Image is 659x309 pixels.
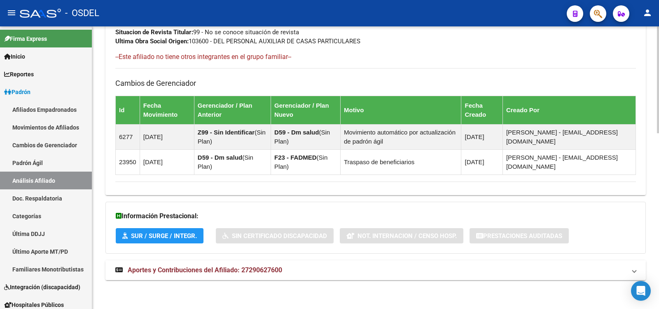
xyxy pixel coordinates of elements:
button: Not. Internacion / Censo Hosp. [340,228,463,243]
span: Inicio [4,52,25,61]
strong: F23 - FADMED [274,154,317,161]
th: Gerenciador / Plan Anterior [194,96,271,124]
td: ( ) [194,124,271,149]
span: 05 - SERVICIO DOMESTICO (LEY 26.068) [115,19,294,27]
span: Firma Express [4,34,47,43]
span: Integración (discapacidad) [4,283,80,292]
span: Sin Plan [198,129,266,145]
td: Movimiento automático por actualización de padrón ágil [341,124,461,149]
div: Open Intercom Messenger [631,281,651,301]
span: Aportes y Contribuciones del Afiliado: 27290627600 [128,266,282,274]
td: ( ) [194,149,271,175]
span: Sin Plan [274,154,327,170]
th: Motivo [341,96,461,124]
span: Not. Internacion / Censo Hosp. [358,232,457,240]
h3: Cambios de Gerenciador [115,78,636,89]
span: - OSDEL [65,4,99,22]
td: 23950 [116,149,140,175]
mat-icon: menu [7,8,16,18]
span: Prestaciones Auditadas [483,232,562,240]
mat-expansion-panel-header: Aportes y Contribuciones del Afiliado: 27290627600 [105,260,646,280]
th: Fecha Movimiento [140,96,194,124]
th: Creado Por [502,96,636,124]
button: SUR / SURGE / INTEGR. [116,228,203,243]
button: Sin Certificado Discapacidad [216,228,334,243]
strong: D59 - Dm salud [274,129,319,136]
td: 6277 [116,124,140,149]
td: [DATE] [461,149,502,175]
th: Id [116,96,140,124]
button: Prestaciones Auditadas [470,228,569,243]
td: [DATE] [140,124,194,149]
strong: Situacion de Revista Titular: [115,28,193,36]
td: [PERSON_NAME] - [EMAIL_ADDRESS][DOMAIN_NAME] [502,149,636,175]
mat-icon: person [643,8,652,18]
th: Gerenciador / Plan Nuevo [271,96,341,124]
td: Traspaso de beneficiarios [341,149,461,175]
span: Sin Plan [274,129,330,145]
h3: Información Prestacional: [116,210,636,222]
strong: D59 - Dm salud [198,154,242,161]
td: [PERSON_NAME] - [EMAIL_ADDRESS][DOMAIN_NAME] [502,124,636,149]
td: ( ) [271,149,341,175]
td: [DATE] [140,149,194,175]
span: Reportes [4,70,34,79]
strong: Z99 - Sin Identificar [198,129,255,136]
th: Fecha Creado [461,96,502,124]
h4: --Este afiliado no tiene otros integrantes en el grupo familiar-- [115,52,636,61]
span: 99 - No se conoce situación de revista [115,28,299,36]
strong: Ultima Obra Social Origen: [115,38,189,45]
strong: Tipo Beneficiario Titular: [115,19,184,27]
td: ( ) [271,124,341,149]
span: SUR / SURGE / INTEGR. [131,232,197,240]
td: [DATE] [461,124,502,149]
span: Sin Plan [198,154,253,170]
span: Padrón [4,87,30,97]
span: Sin Certificado Discapacidad [232,232,327,240]
span: 103600 - DEL PERSONAL AUXILIAR DE CASAS PARTICULARES [115,38,360,45]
